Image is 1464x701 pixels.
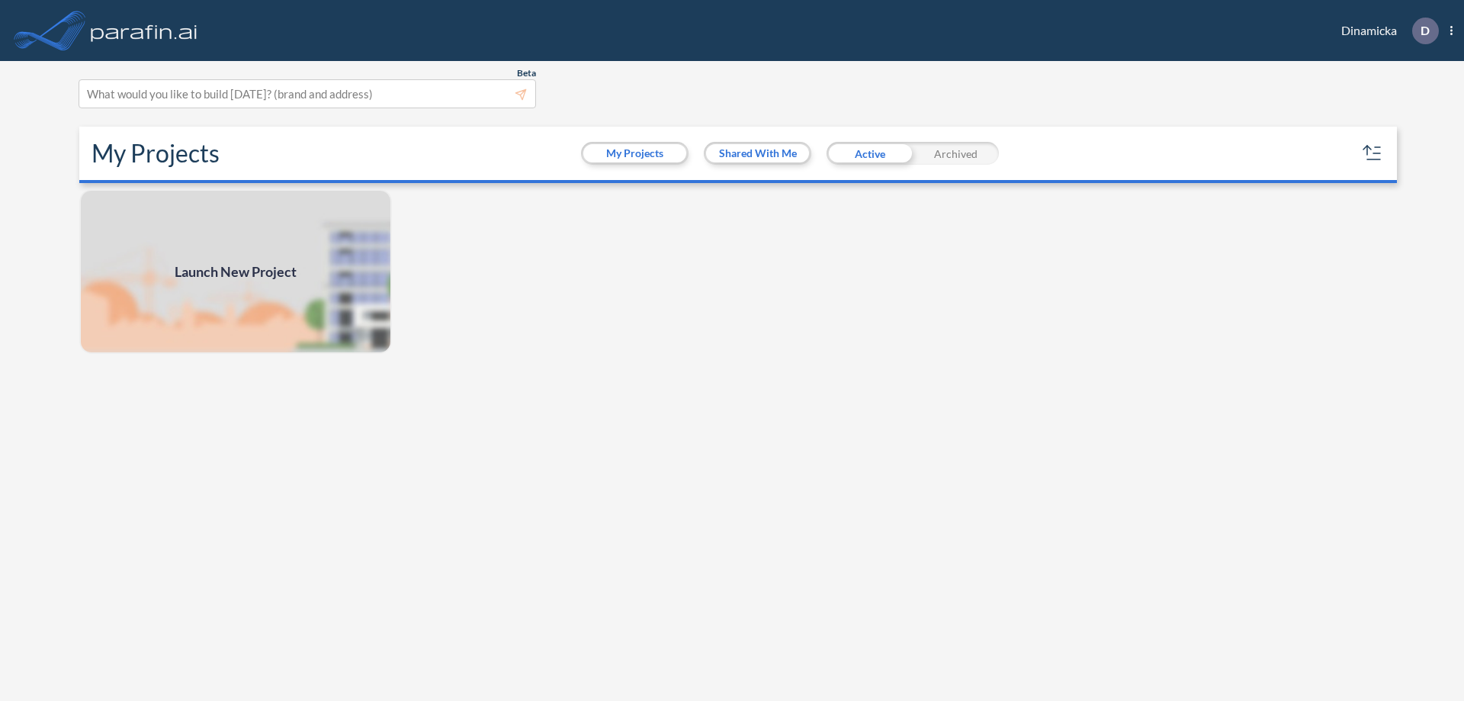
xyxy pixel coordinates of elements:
[79,189,392,354] a: Launch New Project
[79,189,392,354] img: add
[1360,141,1385,166] button: sort
[175,262,297,282] span: Launch New Project
[1318,18,1453,44] div: Dinamicka
[827,142,913,165] div: Active
[517,67,536,79] span: Beta
[88,15,201,46] img: logo
[706,144,809,162] button: Shared With Me
[913,142,999,165] div: Archived
[91,139,220,168] h2: My Projects
[1421,24,1430,37] p: D
[583,144,686,162] button: My Projects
